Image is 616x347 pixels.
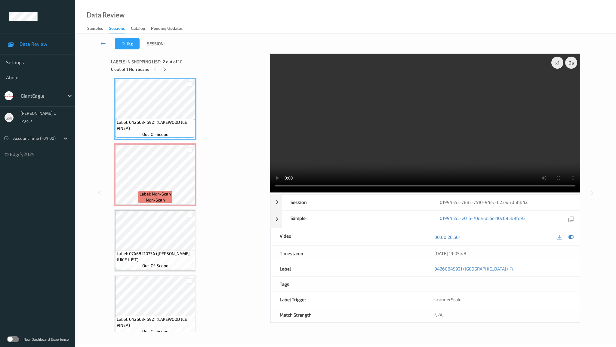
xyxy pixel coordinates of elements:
div: Video [271,228,425,245]
div: N/A [425,307,580,322]
a: Sessions [109,24,131,33]
a: 00:00:26.501 [434,234,460,240]
span: Label: 04260845921 (LAKEWOOD JCE PINEA) [117,119,194,131]
div: Match Strength [271,307,425,322]
div: Data Review [87,12,125,18]
div: Sample01994553-e015-70ea-a55c-10c695b9fe93 [270,210,580,228]
span: 2 out of 10 [163,59,182,65]
span: non-scan [146,197,165,203]
div: Label Trigger [271,292,425,307]
div: 0 s [565,57,577,69]
div: Catalog [131,25,145,33]
div: x 1 [551,57,563,69]
div: Sessions [109,25,125,33]
div: scannerScale [425,292,580,307]
a: Pending Updates [151,24,189,33]
span: out-of-scope [142,131,168,137]
div: Tags [271,277,425,292]
div: Sample [282,211,430,228]
div: 0 out of 1 Non Scans [111,65,266,73]
span: Labels in shopping list: [111,59,161,65]
span: Label: 07468210734 ([PERSON_NAME] JUICE JUST) [117,251,194,263]
span: Label: Non-Scan [140,191,171,197]
div: Timestamp [271,246,425,261]
a: 04260845921 ([GEOGRAPHIC_DATA]) [434,266,508,272]
div: 01994553-7883-7510-94ec-023ae7dbbb42 [431,195,580,210]
a: 01994553-e015-70ea-a55c-10c695b9fe93 [440,215,525,223]
div: Session [282,195,430,210]
div: Label [271,261,425,276]
span: out-of-scope [142,328,168,334]
a: Samples [87,24,109,33]
div: Pending Updates [151,25,183,33]
span: out-of-scope [142,263,168,269]
div: Samples [87,25,103,33]
button: Tag [115,38,140,49]
span: Label: 04260845921 (LAKEWOOD JCE PINEA) [117,316,194,328]
div: Session01994553-7883-7510-94ec-023ae7dbbb42 [270,194,580,210]
div: [DATE] 19:05:48 [434,250,571,256]
a: Catalog [131,24,151,33]
span: Session: [147,41,165,47]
